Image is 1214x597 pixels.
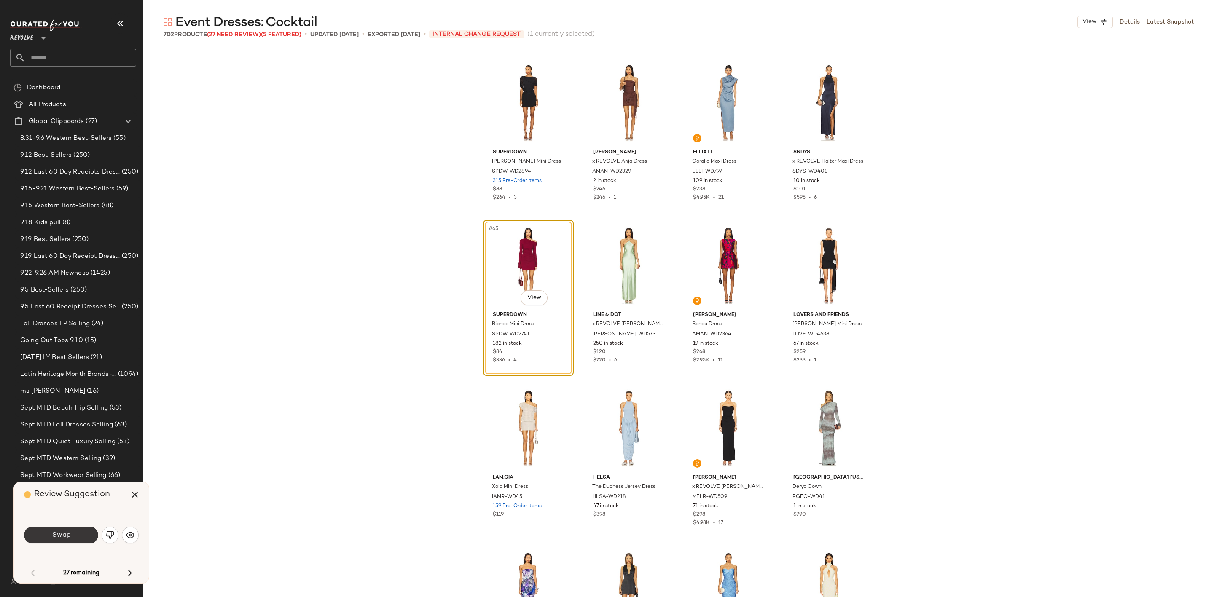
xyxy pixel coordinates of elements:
[693,177,722,185] span: 109 in stock
[793,177,820,185] span: 10 in stock
[120,167,138,177] span: (250)
[84,117,97,126] span: (27)
[1077,16,1113,28] button: View
[614,358,617,363] span: 6
[787,386,871,471] img: PGEO-WD41_V1.jpg
[505,195,514,201] span: •
[527,29,595,40] span: (1 currently selected)
[101,454,115,463] span: (39)
[514,195,517,201] span: 3
[20,235,70,244] span: 9.19 Best Sellers
[793,511,806,519] span: $790
[693,195,710,201] span: $4.95K
[806,358,814,363] span: •
[20,218,61,228] span: 9.18 Kids pull
[20,353,89,362] span: [DATE] LY Best Sellers
[693,348,705,356] span: $268
[787,60,871,145] img: SDYS-WD401_V1.jpg
[592,158,647,166] span: x REVOLVE Anja Dress
[693,511,705,519] span: $298
[586,223,671,308] img: LEAX-WD573_V1.jpg
[806,195,814,201] span: •
[693,340,718,348] span: 19 in stock
[20,420,113,430] span: Sept MTD Fall Dresses Selling
[69,285,87,295] span: (250)
[20,150,72,160] span: 9.12 Best-Sellers
[693,520,710,526] span: $4.98K
[424,29,426,40] span: •
[20,369,116,379] span: Latin Heritage Month Brands- DO NOT DELETE
[686,60,771,145] img: ELLI-WD797_V1.jpg
[10,578,17,585] img: svg%3e
[693,186,705,193] span: $238
[793,195,806,201] span: $595
[51,531,70,539] span: Swap
[718,195,724,201] span: 21
[593,149,664,156] span: [PERSON_NAME]
[592,321,663,328] span: x REVOLVE [PERSON_NAME] Maxi Dress
[20,403,108,413] span: Sept MTD Beach Trip Selling
[593,474,664,482] span: Helsa
[1120,18,1140,27] a: Details
[793,503,816,510] span: 1 in stock
[593,177,616,185] span: 2 in stock
[20,167,120,177] span: 9.12 Last 60 Day Receipts Dresses
[488,225,500,233] span: #65
[261,32,301,38] span: (5 Featured)
[592,483,655,491] span: The Duchess Jersey Dress
[521,290,548,305] button: View
[492,493,522,501] span: IAMR-WD45
[814,358,816,363] span: 1
[1082,19,1096,25] span: View
[310,30,359,39] p: updated [DATE]
[792,158,863,166] span: x REVOLVE Halter Maxi Dress
[27,83,60,93] span: Dashboard
[718,520,723,526] span: 17
[493,177,542,185] span: 315 Pre-Order Items
[695,298,700,303] img: svg%3e
[793,474,865,482] span: [GEOGRAPHIC_DATA] [US_STATE]
[793,149,865,156] span: SNDYS
[116,369,138,379] span: (1094)
[70,235,89,244] span: (250)
[20,336,83,345] span: Going Out Tops 9.10
[593,358,606,363] span: $720
[593,186,605,193] span: $246
[20,437,115,447] span: Sept MTD Quiet Luxury Selling
[492,168,531,176] span: SPDW-WD2894
[20,471,107,480] span: Sept MTD Workwear Selling
[793,311,865,319] span: Lovers and Friends
[614,195,616,201] span: 1
[112,134,126,143] span: (55)
[692,321,722,328] span: Banco Dress
[175,14,317,31] span: Event Dresses: Cocktail
[792,483,822,491] span: Derya Gown
[686,386,771,471] img: MELR-WD509_V1.jpg
[63,569,99,577] span: 27 remaining
[493,149,564,156] span: superdown
[586,60,671,145] img: AMAN-WD2329_V1.jpg
[368,30,420,39] p: Exported [DATE]
[486,386,571,471] img: IAMR-WD45_V1.jpg
[686,223,771,308] img: AMAN-WD2364_V1.jpg
[13,83,22,92] img: svg%3e
[20,134,112,143] span: 8.31-9.6 Western Best-Sellers
[164,32,174,38] span: 702
[493,511,504,519] span: $119
[20,319,90,329] span: Fall Dresses LP Selling
[606,358,614,363] span: •
[207,32,261,38] span: (27 Need Review)
[787,223,871,308] img: LOVF-WD4638_V1.jpg
[164,18,172,26] img: svg%3e
[107,471,121,480] span: (66)
[106,531,114,539] img: svg%3e
[492,321,534,328] span: Bianca Mini Dress
[793,348,806,356] span: $259
[693,474,764,482] span: [PERSON_NAME]
[34,490,110,499] span: Review Suggestion
[20,454,101,463] span: Sept MTD Western Selling
[693,503,718,510] span: 71 in stock
[718,358,723,363] span: 11
[10,29,33,44] span: Revolve
[492,158,561,166] span: [PERSON_NAME] Mini Dress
